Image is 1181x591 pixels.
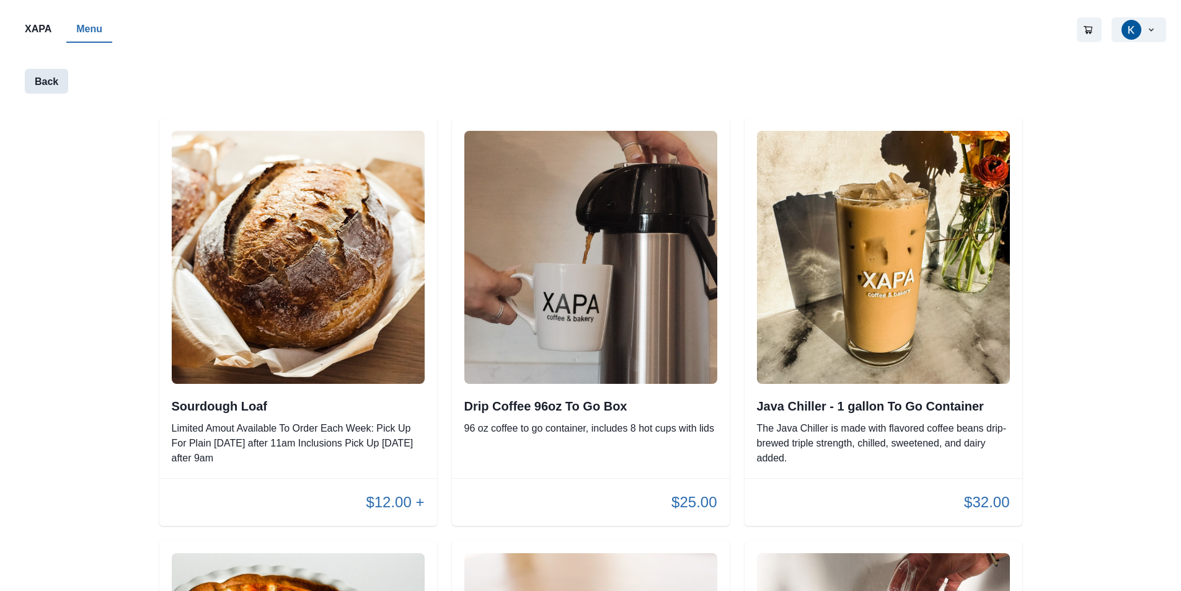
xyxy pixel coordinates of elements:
[671,491,717,513] p: $25.00
[25,22,51,37] p: XAPA
[464,131,717,384] img: original.jpeg
[757,131,1010,384] img: original.jpeg
[172,399,425,414] h2: Sourdough Loaf
[159,118,437,526] div: Sourdough LoafLimited Amout Available To Order Each Week: Pick Up For Plain [DATE] after 11am Inc...
[745,118,1022,526] div: Java Chiller - 1 gallon To Go ContainerThe Java Chiller is made with flavored coffee beans drip-b...
[172,421,425,466] p: Limited Amout Available To Order Each Week: Pick Up For Plain [DATE] after 11am Inclusions Pick U...
[757,399,1010,414] h2: Java Chiller - 1 gallon To Go Container
[452,118,730,526] div: Drip Coffee 96oz To Go Box96 oz coffee to go container, includes 8 hot cups with lids$25.00
[757,421,1010,466] p: The Java Chiller is made with flavored coffee beans drip-brewed triple strength, chilled, sweeten...
[464,421,717,436] p: 96 oz coffee to go container, includes 8 hot cups with lids
[172,131,425,384] img: original.jpeg
[25,69,68,94] button: Back
[76,22,102,37] p: Menu
[464,399,717,414] h2: Drip Coffee 96oz To Go Box
[366,491,424,513] p: $12.00 +
[1112,17,1166,42] button: Katie Smithy
[964,491,1009,513] p: $32.00
[1077,17,1102,42] button: Go to your shopping cart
